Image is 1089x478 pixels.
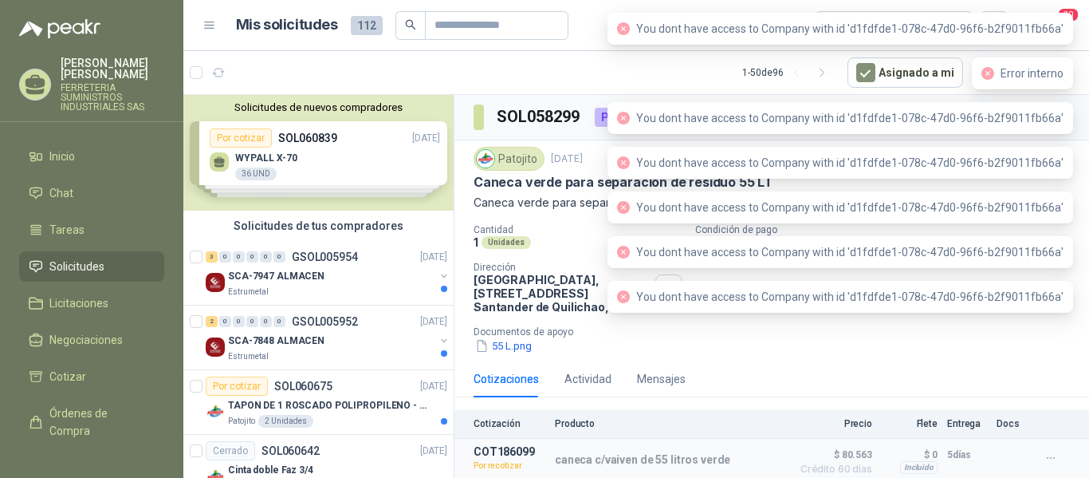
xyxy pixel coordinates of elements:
[595,108,681,127] div: Por adjudicar
[474,262,649,273] p: Dirección
[233,316,245,327] div: 0
[260,316,272,327] div: 0
[19,288,164,318] a: Licitaciones
[49,221,85,239] span: Tareas
[351,16,383,35] span: 112
[183,95,454,211] div: Solicitudes de nuevos compradoresPor cotizarSOL060839[DATE] WYPALL X-7036 UNDPor cotizarSOL060850...
[1057,7,1079,22] span: 20
[742,60,835,85] div: 1 - 50 de 96
[477,150,494,168] img: Company Logo
[61,57,164,80] p: [PERSON_NAME] [PERSON_NAME]
[474,370,539,388] div: Cotizaciones
[617,201,630,214] span: close-circle
[882,445,938,464] p: $ 0
[695,224,1083,235] p: Condición de pago
[551,152,583,167] p: [DATE]
[474,235,478,249] p: 1
[246,316,258,327] div: 0
[246,251,258,263] div: 0
[19,361,164,392] a: Cotizar
[19,251,164,282] a: Solicitudes
[636,112,1063,124] span: You dont have access to Company with id 'd1fdfde1-078c-47d0-96f6-b2f9011fb66a'
[219,251,231,263] div: 0
[206,441,255,460] div: Cerrado
[420,314,447,330] p: [DATE]
[273,251,285,263] div: 0
[1001,67,1063,80] span: Error interno
[228,286,269,298] p: Estrumetal
[228,463,313,478] p: Cinta doble Faz 3/4
[19,178,164,208] a: Chat
[49,258,104,275] span: Solicitudes
[636,201,1063,214] span: You dont have access to Company with id 'd1fdfde1-078c-47d0-96f6-b2f9011fb66a'
[260,251,272,263] div: 0
[219,316,231,327] div: 0
[617,112,630,124] span: close-circle
[947,418,987,429] p: Entrega
[900,461,938,474] div: Incluido
[617,22,630,35] span: close-circle
[482,236,531,249] div: Unidades
[474,194,1070,211] p: Caneca verde para separación de residuo capacidad 55 LT con vaivén - Ver imagen adjunta
[206,251,218,263] div: 3
[206,377,268,396] div: Por cotizar
[792,445,872,464] span: $ 80.563
[206,402,225,421] img: Company Logo
[617,156,630,169] span: close-circle
[420,379,447,394] p: [DATE]
[19,19,100,38] img: Logo peakr
[997,418,1028,429] p: Docs
[228,415,255,428] p: Patojito
[233,251,245,263] div: 0
[49,331,123,349] span: Negociaciones
[636,156,1063,169] span: You dont have access to Company with id 'd1fdfde1-078c-47d0-96f6-b2f9011fb66a'
[228,350,269,363] p: Estrumetal
[19,398,164,446] a: Órdenes de Compra
[206,338,225,357] img: Company Logo
[420,250,447,265] p: [DATE]
[847,57,963,88] button: Asignado a mi
[636,246,1063,259] span: You dont have access to Company with id 'd1fdfde1-078c-47d0-96f6-b2f9011fb66a'
[420,444,447,459] p: [DATE]
[61,83,164,112] p: FERRETERIA SUMINISTROS INDUSTRIALES SAS
[405,19,416,30] span: search
[474,338,533,354] button: 55 L.png
[474,273,649,314] p: [GEOGRAPHIC_DATA], [STREET_ADDRESS] Santander de Quilichao , Cauca
[206,273,225,292] img: Company Logo
[49,294,108,312] span: Licitaciones
[617,290,630,303] span: close-circle
[474,418,545,429] p: Cotización
[49,405,149,440] span: Órdenes de Compra
[792,464,872,474] span: Crédito 60 días
[206,247,450,298] a: 3 0 0 0 0 0 GSOL005954[DATE] Company LogoSCA-7947 ALMACENEstrumetal
[292,251,358,263] p: GSOL005954
[564,370,611,388] div: Actividad
[617,246,630,259] span: close-circle
[636,290,1063,303] span: You dont have access to Company with id 'd1fdfde1-078c-47d0-96f6-b2f9011fb66a'
[474,224,682,235] p: Cantidad
[474,326,1083,338] p: Documentos de apoyo
[474,147,544,171] div: Patojito
[947,445,987,464] p: 5 días
[497,105,582,129] h3: SOL058299
[882,418,938,429] p: Flete
[274,381,332,392] p: SOL060675
[49,184,73,202] span: Chat
[555,453,730,466] p: caneca c/vaiven de 55 litros verde
[228,398,427,413] p: TAPON DE 1 ROSCADO POLIPROPILENO - HEMBRA NPT
[474,445,545,458] p: COT186099
[555,418,783,429] p: Producto
[981,67,994,80] span: close-circle
[273,316,285,327] div: 0
[19,215,164,245] a: Tareas
[206,316,218,327] div: 2
[792,418,872,429] p: Precio
[49,148,75,165] span: Inicio
[228,334,324,349] p: SCA-7848 ALMACEN
[190,101,447,113] button: Solicitudes de nuevos compradores
[236,14,338,37] h1: Mis solicitudes
[258,415,313,428] div: 2 Unidades
[228,269,324,284] p: SCA-7947 ALMACEN
[49,368,86,385] span: Cotizar
[206,312,450,363] a: 2 0 0 0 0 0 GSOL005952[DATE] Company LogoSCA-7848 ALMACENEstrumetal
